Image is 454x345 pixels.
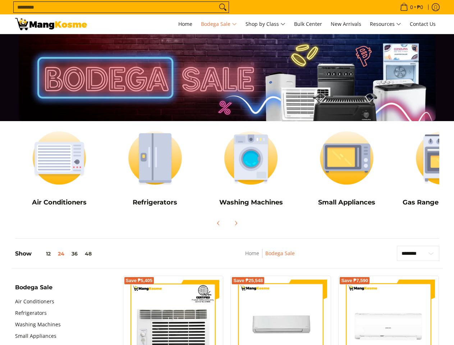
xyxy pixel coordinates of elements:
[197,249,343,265] nav: Breadcrumbs
[15,285,52,290] span: Bodega Sale
[265,250,295,257] a: Bodega Sale
[246,20,285,29] span: Shop by Class
[15,198,104,207] h5: Air Conditioners
[15,319,61,330] a: Washing Machines
[111,198,200,207] h5: Refrigerators
[327,14,365,34] a: New Arrivals
[111,125,200,191] img: Refrigerators
[15,125,104,212] a: Air Conditioners Air Conditioners
[15,285,52,296] summary: Open
[290,14,326,34] a: Bulk Center
[178,20,192,27] span: Home
[228,215,244,231] button: Next
[294,20,322,27] span: Bulk Center
[15,307,47,319] a: Refrigerators
[15,250,95,257] h5: Show
[207,125,295,212] a: Washing Machines Washing Machines
[32,251,54,257] button: 12
[245,250,259,257] a: Home
[94,14,439,34] nav: Main Menu
[68,251,81,257] button: 36
[197,14,240,34] a: Bodega Sale
[331,20,361,27] span: New Arrivals
[410,20,436,27] span: Contact Us
[302,198,391,207] h5: Small Appliances
[302,125,391,212] a: Small Appliances Small Appliances
[370,20,401,29] span: Resources
[201,20,237,29] span: Bodega Sale
[406,14,439,34] a: Contact Us
[233,279,263,283] span: Save ₱25,548
[111,125,200,212] a: Refrigerators Refrigerators
[242,14,289,34] a: Shop by Class
[81,251,95,257] button: 48
[15,296,54,307] a: Air Conditioners
[217,2,229,13] button: Search
[126,279,153,283] span: Save ₱5,405
[409,5,414,10] span: 0
[54,251,68,257] button: 24
[15,18,87,30] img: Bodega Sale l Mang Kosme: Cost-Efficient &amp; Quality Home Appliances
[302,125,391,191] img: Small Appliances
[398,3,425,11] span: •
[207,125,295,191] img: Washing Machines
[15,125,104,191] img: Air Conditioners
[341,279,368,283] span: Save ₱7,590
[175,14,196,34] a: Home
[207,198,295,207] h5: Washing Machines
[15,330,56,342] a: Small Appliances
[211,215,226,231] button: Previous
[366,14,405,34] a: Resources
[416,5,424,10] span: ₱0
